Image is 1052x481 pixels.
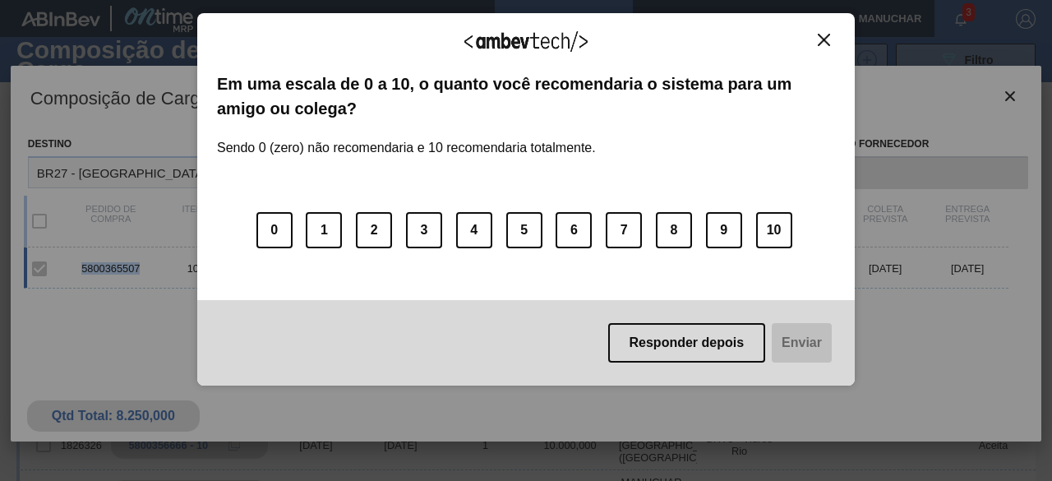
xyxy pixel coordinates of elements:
[306,212,342,248] button: 1
[818,34,830,46] img: Close
[506,212,542,248] button: 5
[356,212,392,248] button: 2
[217,121,596,155] label: Sendo 0 (zero) não recomendaria e 10 recomendaria totalmente.
[406,212,442,248] button: 3
[256,212,293,248] button: 0
[217,72,835,122] label: Em uma escala de 0 a 10, o quanto você recomendaria o sistema para um amigo ou colega?
[756,212,792,248] button: 10
[706,212,742,248] button: 9
[813,33,835,47] button: Close
[606,212,642,248] button: 7
[608,323,766,363] button: Responder depois
[656,212,692,248] button: 8
[456,212,492,248] button: 4
[464,31,588,52] img: Logo Ambevtech
[556,212,592,248] button: 6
